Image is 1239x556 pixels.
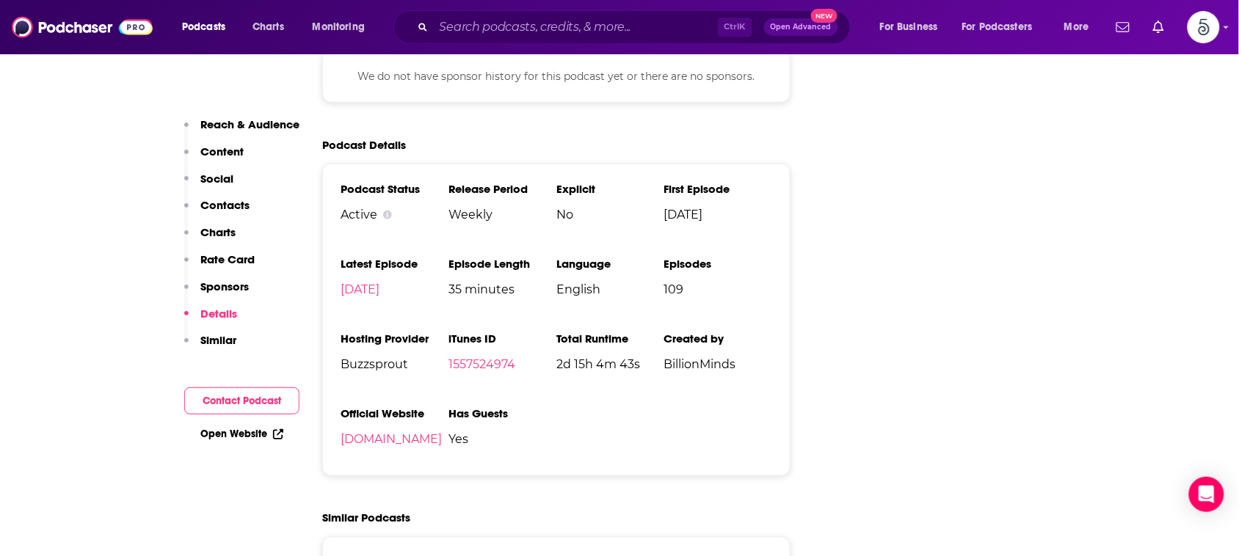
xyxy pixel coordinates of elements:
[184,117,299,145] button: Reach & Audience
[448,432,556,446] span: Yes
[200,172,233,186] p: Social
[448,182,556,196] h3: Release Period
[448,357,515,371] a: 1557524974
[870,15,956,39] button: open menu
[1054,15,1108,39] button: open menu
[341,182,448,196] h3: Podcast Status
[341,432,442,446] a: [DOMAIN_NAME]
[1064,17,1089,37] span: More
[322,511,410,525] h2: Similar Podcasts
[184,307,237,334] button: Details
[664,257,772,271] h3: Episodes
[200,145,244,158] p: Content
[172,15,244,39] button: open menu
[448,406,556,420] h3: Has Guests
[302,15,384,39] button: open menu
[664,357,772,371] span: BillionMinds
[200,307,237,321] p: Details
[243,15,293,39] a: Charts
[200,225,236,239] p: Charts
[1147,15,1170,40] a: Show notifications dropdown
[184,145,244,172] button: Content
[341,282,379,296] a: [DATE]
[664,208,772,222] span: [DATE]
[556,182,664,196] h3: Explicit
[341,257,448,271] h3: Latest Episode
[953,15,1054,39] button: open menu
[556,282,664,296] span: English
[341,406,448,420] h3: Official Website
[200,252,255,266] p: Rate Card
[184,225,236,252] button: Charts
[448,257,556,271] h3: Episode Length
[200,428,283,440] a: Open Website
[341,208,448,222] div: Active
[811,9,837,23] span: New
[556,208,664,222] span: No
[184,198,250,225] button: Contacts
[252,17,284,37] span: Charts
[764,18,838,36] button: Open AdvancedNew
[1188,11,1220,43] span: Logged in as Spiral5-G2
[407,10,865,44] div: Search podcasts, credits, & more...
[771,23,832,31] span: Open Advanced
[556,357,664,371] span: 2d 15h 4m 43s
[448,282,556,296] span: 35 minutes
[184,172,233,199] button: Social
[962,17,1033,37] span: For Podcasters
[341,332,448,345] h3: Hosting Provider
[12,13,153,41] img: Podchaser - Follow, Share and Rate Podcasts
[556,332,664,345] h3: Total Runtime
[448,332,556,345] h3: iTunes ID
[200,198,250,212] p: Contacts
[1111,15,1136,40] a: Show notifications dropdown
[182,17,225,37] span: Podcasts
[322,138,406,152] h2: Podcast Details
[200,333,236,347] p: Similar
[184,252,255,279] button: Rate Card
[1188,11,1220,43] button: Show profile menu
[448,208,556,222] span: Weekly
[200,117,299,131] p: Reach & Audience
[880,17,938,37] span: For Business
[313,17,365,37] span: Monitoring
[434,15,718,39] input: Search podcasts, credits, & more...
[664,282,772,296] span: 109
[341,357,448,371] span: Buzzsprout
[1189,477,1224,512] div: Open Intercom Messenger
[664,182,772,196] h3: First Episode
[184,387,299,414] button: Contact Podcast
[200,279,249,293] p: Sponsors
[718,18,752,37] span: Ctrl K
[1188,11,1220,43] img: User Profile
[184,333,236,360] button: Similar
[184,279,249,307] button: Sponsors
[556,257,664,271] h3: Language
[664,332,772,345] h3: Created by
[341,68,772,84] p: We do not have sponsor history for this podcast yet or there are no sponsors.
